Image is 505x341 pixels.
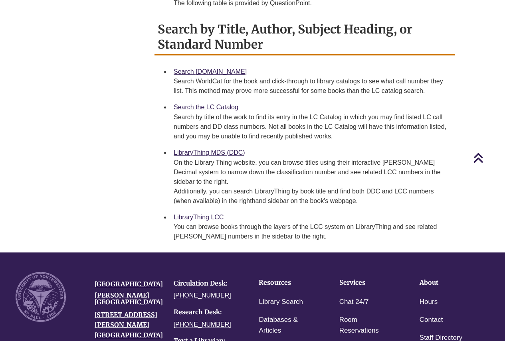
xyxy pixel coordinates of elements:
h4: Research Desk: [174,309,241,316]
div: You can browse books through the layers of the LCC system on LibraryThing and see related [PERSON... [174,222,448,241]
a: Back to Top [473,152,503,163]
h4: About [420,279,475,286]
h4: Resources [259,279,314,286]
a: LibraryThing LCC [174,214,224,221]
a: Hours [420,296,438,308]
h4: Circulation Desk: [174,280,241,287]
a: LibraryThing MDS (DDC) [174,149,245,156]
a: [GEOGRAPHIC_DATA] [95,280,163,288]
h2: Search by Title, Author, Subject Heading, or Standard Number [154,19,455,55]
a: Room Reservations [339,314,395,337]
h4: [PERSON_NAME][GEOGRAPHIC_DATA] [95,292,162,306]
a: Search the LC Catalog [174,104,238,110]
div: Search WorldCat for the book and click-through to library catalogs to see what call number they l... [174,77,448,96]
h4: Services [339,279,395,286]
a: Contact [420,314,443,326]
a: [PHONE_NUMBER] [174,292,231,299]
a: [PHONE_NUMBER] [174,321,231,328]
div: Search by title of the work to find its entry in the LC Catalog in which you may find listed LC c... [174,112,448,141]
a: Search [DOMAIN_NAME] [174,68,247,75]
a: Chat 24/7 [339,296,369,308]
div: On the Library Thing website, you can browse titles using their interactive [PERSON_NAME] Decimal... [174,158,448,206]
a: Databases & Articles [259,314,314,337]
img: UNW seal [16,272,66,322]
a: Library Search [259,296,303,308]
